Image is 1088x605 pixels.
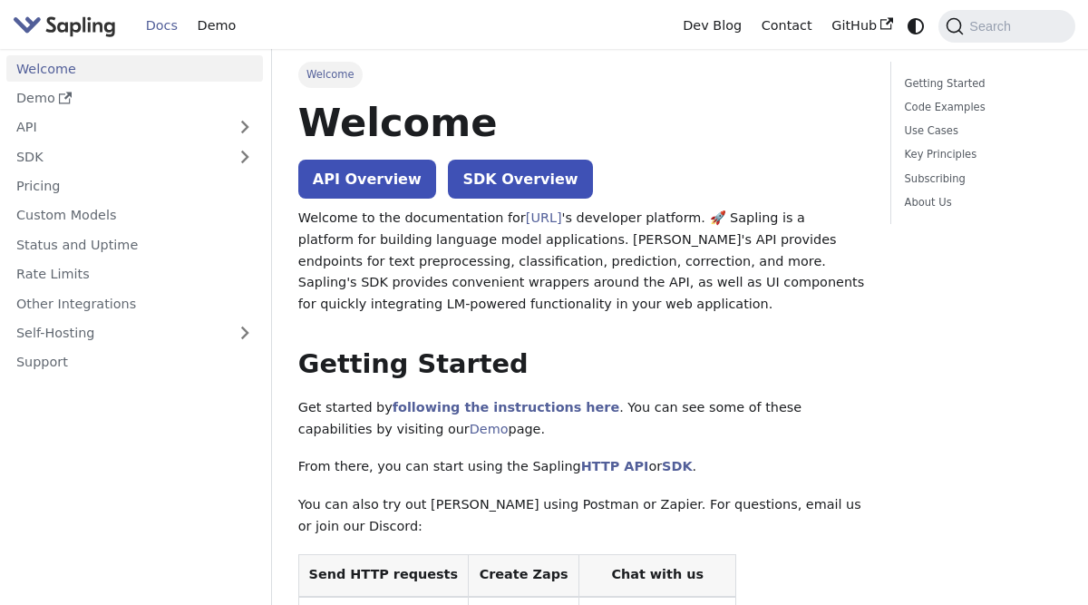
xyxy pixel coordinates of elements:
[752,12,822,40] a: Contact
[13,13,122,39] a: Sapling.aiSapling.ai
[298,348,865,381] h2: Getting Started
[393,400,619,415] a: following the instructions here
[964,19,1022,34] span: Search
[298,62,363,87] span: Welcome
[136,12,188,40] a: Docs
[298,494,865,538] p: You can also try out [PERSON_NAME] using Postman or Zapier. For questions, email us or join our D...
[298,62,865,87] nav: Breadcrumbs
[673,12,751,40] a: Dev Blog
[579,554,736,597] th: Chat with us
[905,122,1055,140] a: Use Cases
[298,456,865,478] p: From there, you can start using the Sapling or .
[13,13,116,39] img: Sapling.ai
[6,55,263,82] a: Welcome
[903,13,929,39] button: Switch between dark and light mode (currently system mode)
[581,459,649,473] a: HTTP API
[227,114,263,141] button: Expand sidebar category 'API'
[526,210,562,225] a: [URL]
[6,231,263,258] a: Status and Uptime
[6,202,263,229] a: Custom Models
[905,99,1055,116] a: Code Examples
[938,10,1074,43] button: Search (Command+K)
[6,349,263,376] a: Support
[6,173,263,200] a: Pricing
[6,143,227,170] a: SDK
[905,75,1055,93] a: Getting Started
[905,146,1055,163] a: Key Principles
[298,554,468,597] th: Send HTTP requests
[6,320,263,346] a: Self-Hosting
[6,290,263,317] a: Other Integrations
[6,114,227,141] a: API
[821,12,902,40] a: GitHub
[905,194,1055,211] a: About Us
[662,459,692,473] a: SDK
[6,85,263,112] a: Demo
[298,208,865,316] p: Welcome to the documentation for 's developer platform. 🚀 Sapling is a platform for building lang...
[298,397,865,441] p: Get started by . You can see some of these capabilities by visiting our page.
[298,160,436,199] a: API Overview
[227,143,263,170] button: Expand sidebar category 'SDK'
[298,98,865,147] h1: Welcome
[468,554,579,597] th: Create Zaps
[6,261,263,288] a: Rate Limits
[905,171,1055,188] a: Subscribing
[188,12,246,40] a: Demo
[448,160,592,199] a: SDK Overview
[470,422,509,436] a: Demo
